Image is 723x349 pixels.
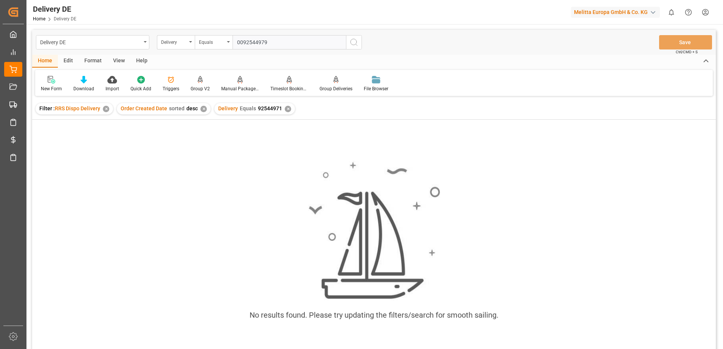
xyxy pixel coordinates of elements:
[233,35,346,49] input: Type to search
[250,309,498,321] div: No results found. Please try updating the filters/search for smooth sailing.
[121,105,167,111] span: Order Created Date
[221,85,259,92] div: Manual Package TypeDetermination
[58,55,79,68] div: Edit
[270,85,308,92] div: Timeslot Booking Report
[161,37,187,46] div: Delivery
[346,35,362,49] button: search button
[663,4,680,21] button: show 0 new notifications
[200,106,207,112] div: ✕
[73,85,94,92] div: Download
[157,35,195,49] button: open menu
[571,7,660,18] div: Melitta Europa GmbH & Co. KG
[320,85,352,92] div: Group Deliveries
[191,85,210,92] div: Group V2
[163,85,179,92] div: Triggers
[680,4,697,21] button: Help Center
[107,55,130,68] div: View
[36,35,149,49] button: open menu
[33,16,45,22] a: Home
[308,161,440,301] img: smooth_sailing.jpeg
[106,85,119,92] div: Import
[130,55,153,68] div: Help
[169,105,185,111] span: sorted
[676,49,698,55] span: Ctrl/CMD + S
[199,37,225,46] div: Equals
[40,37,141,46] div: Delivery DE
[571,5,663,19] button: Melitta Europa GmbH & Co. KG
[103,106,109,112] div: ✕
[32,55,58,68] div: Home
[240,105,256,111] span: Equals
[130,85,151,92] div: Quick Add
[258,105,282,111] span: 92544971
[364,85,388,92] div: File Browser
[55,105,100,111] span: RRS Dispo Delivery
[41,85,62,92] div: New Form
[186,105,198,111] span: desc
[285,106,291,112] div: ✕
[39,105,55,111] span: Filter :
[218,105,238,111] span: Delivery
[195,35,233,49] button: open menu
[659,35,712,49] button: Save
[79,55,107,68] div: Format
[33,3,76,15] div: Delivery DE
